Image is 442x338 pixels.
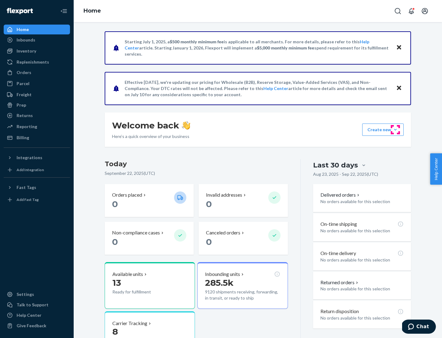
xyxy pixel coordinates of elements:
a: Help Center [4,310,70,320]
button: Help Center [430,153,442,185]
div: Help Center [17,312,41,318]
button: Available units13Ready for fulfillment [105,262,195,309]
a: Add Fast Tag [4,195,70,205]
button: Close [395,84,403,93]
button: Create new [362,124,404,136]
a: Home [83,7,101,14]
span: 285.5k [205,277,234,288]
p: Starting July 1, 2025, a is applicable to all merchants. For more details, please refer to this a... [125,39,390,57]
div: Parcel [17,81,29,87]
p: No orders available for this selection [320,315,404,321]
p: Non-compliance cases [112,229,160,236]
button: Open account menu [419,5,431,17]
button: Open Search Box [392,5,404,17]
a: Parcel [4,79,70,88]
button: Close Navigation [58,5,70,17]
p: No orders available for this selection [320,286,404,292]
span: 13 [112,277,121,288]
p: 9120 shipments receiving, forwarding, in transit, or ready to ship [205,289,280,301]
a: Orders [4,68,70,77]
p: On-time shipping [320,221,357,228]
p: Inbounding units [205,271,240,278]
button: Close [395,43,403,52]
a: Settings [4,289,70,299]
div: Inventory [17,48,36,54]
div: Give Feedback [17,323,46,329]
div: Inbounds [17,37,35,43]
a: Home [4,25,70,34]
p: Canceled orders [206,229,240,236]
div: Freight [17,92,32,98]
button: Inbounding units285.5k9120 shipments receiving, forwarding, in transit, or ready to ship [197,262,288,309]
span: 0 [206,199,212,209]
button: Delivered orders [320,191,361,198]
div: Prep [17,102,26,108]
h3: Today [105,159,288,169]
div: Billing [17,135,29,141]
span: 8 [112,326,118,337]
p: Return disposition [320,308,359,315]
div: Settings [17,291,34,297]
a: Prep [4,100,70,110]
span: 0 [112,237,118,247]
p: Aug 23, 2025 - Sep 22, 2025 ( UTC ) [313,171,378,177]
div: Integrations [17,155,42,161]
h1: Welcome back [112,120,190,131]
p: No orders available for this selection [320,198,404,205]
div: Last 30 days [313,160,358,170]
img: hand-wave emoji [182,121,190,130]
p: Here’s a quick overview of your business [112,133,190,140]
div: Fast Tags [17,184,36,191]
button: Invalid addresses 0 [199,184,288,217]
a: Replenishments [4,57,70,67]
p: Invalid addresses [206,191,242,198]
div: Replenishments [17,59,49,65]
span: $500 monthly minimum fee [170,39,224,44]
img: Flexport logo [7,8,33,14]
span: 0 [112,199,118,209]
div: Orders [17,69,31,76]
div: Reporting [17,124,37,130]
div: Add Fast Tag [17,197,39,202]
span: 0 [206,237,212,247]
a: Help Center [263,86,288,91]
a: Add Integration [4,165,70,175]
div: Add Integration [17,167,44,172]
ol: breadcrumbs [79,2,106,20]
a: Reporting [4,122,70,132]
p: No orders available for this selection [320,228,404,234]
div: Home [17,26,29,33]
button: Talk to Support [4,300,70,310]
button: Open notifications [405,5,417,17]
p: September 22, 2025 ( UTC ) [105,170,288,176]
p: Effective [DATE], we're updating our pricing for Wholesale (B2B), Reserve Storage, Value-Added Se... [125,79,390,98]
div: Talk to Support [17,302,48,308]
a: Freight [4,90,70,100]
button: Orders placed 0 [105,184,194,217]
button: Non-compliance cases 0 [105,222,194,255]
iframe: Opens a widget where you can chat to one of our agents [402,320,436,335]
a: Inbounds [4,35,70,45]
button: Integrations [4,153,70,163]
a: Inventory [4,46,70,56]
button: Fast Tags [4,183,70,192]
button: Returned orders [320,279,359,286]
p: On-time delivery [320,250,356,257]
p: Orders placed [112,191,142,198]
p: Ready for fulfillment [112,289,169,295]
p: Available units [112,271,143,278]
span: $5,000 monthly minimum fee [257,45,314,50]
a: Billing [4,133,70,143]
button: Give Feedback [4,321,70,331]
p: No orders available for this selection [320,257,404,263]
p: Carrier Tracking [112,320,147,327]
button: Canceled orders 0 [199,222,288,255]
a: Returns [4,111,70,120]
div: Returns [17,112,33,119]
